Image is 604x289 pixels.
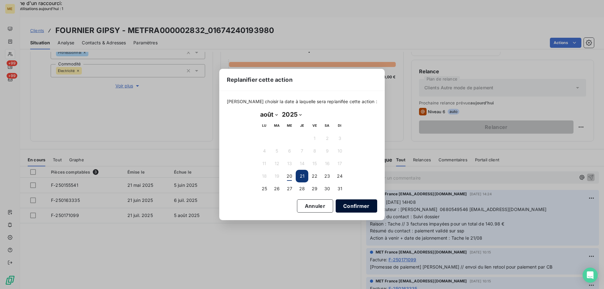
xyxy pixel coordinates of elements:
[271,119,283,132] th: mardi
[271,182,283,195] button: 26
[258,182,271,195] button: 25
[321,132,333,145] button: 2
[271,157,283,170] button: 12
[296,145,308,157] button: 7
[296,119,308,132] th: jeudi
[296,182,308,195] button: 28
[227,75,293,84] span: Replanifier cette action
[321,145,333,157] button: 9
[333,119,346,132] th: dimanche
[296,157,308,170] button: 14
[308,182,321,195] button: 29
[283,157,296,170] button: 13
[308,145,321,157] button: 8
[333,145,346,157] button: 10
[258,157,271,170] button: 11
[308,119,321,132] th: vendredi
[308,132,321,145] button: 1
[258,145,271,157] button: 4
[227,98,377,105] span: [PERSON_NAME] choisir la date à laquelle sera replanifée cette action :
[333,157,346,170] button: 17
[283,145,296,157] button: 6
[283,182,296,195] button: 27
[321,157,333,170] button: 16
[296,170,308,182] button: 21
[258,170,271,182] button: 18
[258,119,271,132] th: lundi
[321,119,333,132] th: samedi
[283,170,296,182] button: 20
[333,170,346,182] button: 24
[583,268,598,283] div: Open Intercom Messenger
[333,182,346,195] button: 31
[271,145,283,157] button: 5
[297,199,333,213] button: Annuler
[336,199,377,213] button: Confirmer
[308,170,321,182] button: 22
[321,170,333,182] button: 23
[308,157,321,170] button: 15
[283,119,296,132] th: mercredi
[321,182,333,195] button: 30
[333,132,346,145] button: 3
[271,170,283,182] button: 19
